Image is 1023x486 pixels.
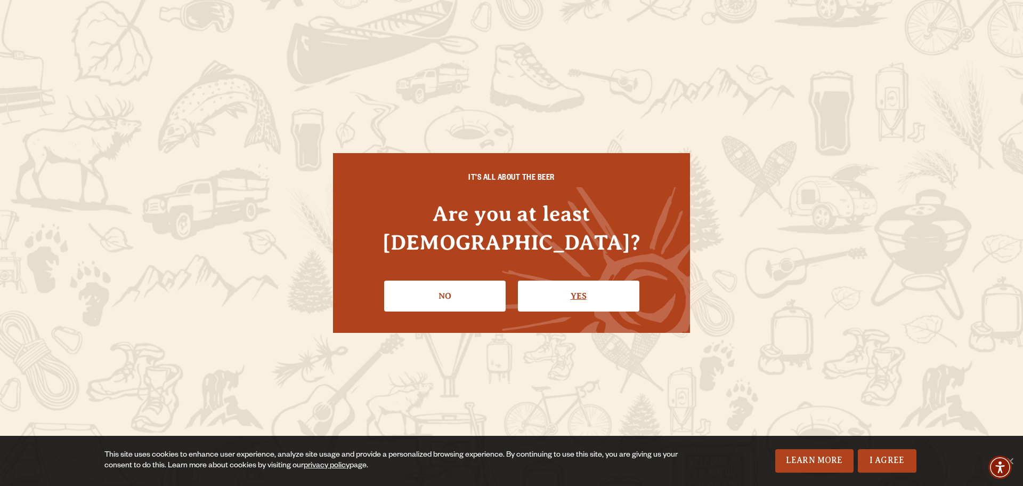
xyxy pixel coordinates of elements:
[775,449,854,473] a: Learn More
[518,281,639,312] a: Confirm I'm 21 or older
[384,281,506,312] a: No
[304,462,350,471] a: privacy policy
[354,200,669,256] h4: Are you at least [DEMOGRAPHIC_DATA]?
[858,449,916,473] a: I Agree
[104,450,686,472] div: This site uses cookies to enhance user experience, analyze site usage and provide a personalized ...
[354,174,669,184] h6: IT'S ALL ABOUT THE BEER
[988,456,1012,479] div: Accessibility Menu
